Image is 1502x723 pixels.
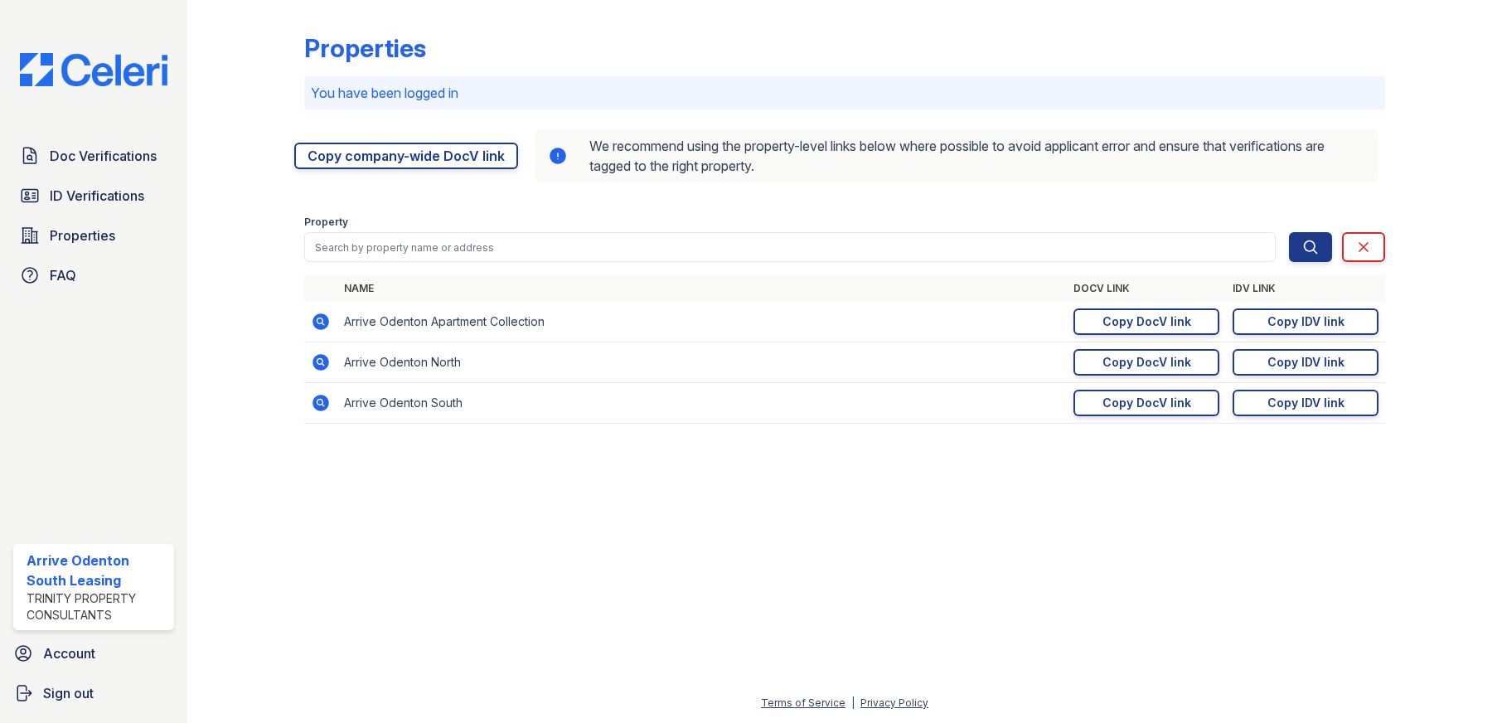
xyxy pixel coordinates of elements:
[1102,395,1191,411] div: Copy DocV link
[7,53,181,86] img: CE_Logo_Blue-a8612792a0a2168367f1c8372b55b34899dd931a85d93a1a3d3e32e68fde9ad4.png
[1067,275,1226,302] th: DocV Link
[43,643,95,663] span: Account
[1267,313,1345,330] div: Copy IDV link
[27,551,167,590] div: Arrive Odenton South Leasing
[27,590,167,624] div: Trinity Property Consultants
[337,383,1068,424] td: Arrive Odenton South
[337,275,1068,302] th: Name
[1073,308,1219,335] a: Copy DocV link
[311,83,1379,103] p: You have been logged in
[1267,354,1345,371] div: Copy IDV link
[304,216,348,229] label: Property
[13,219,174,252] a: Properties
[761,696,845,709] a: Terms of Service
[7,637,181,670] a: Account
[304,232,1277,262] input: Search by property name or address
[337,342,1068,383] td: Arrive Odenton North
[851,696,855,709] div: |
[1432,657,1485,706] iframe: chat widget
[13,179,174,212] a: ID Verifications
[1267,395,1345,411] div: Copy IDV link
[1233,308,1378,335] a: Copy IDV link
[43,683,94,703] span: Sign out
[13,259,174,292] a: FAQ
[50,186,144,206] span: ID Verifications
[1233,390,1378,416] a: Copy IDV link
[1102,313,1191,330] div: Copy DocV link
[1073,390,1219,416] a: Copy DocV link
[1233,349,1378,376] a: Copy IDV link
[860,696,928,709] a: Privacy Policy
[535,129,1379,182] div: We recommend using the property-level links below where possible to avoid applicant error and ens...
[7,677,181,710] a: Sign out
[13,139,174,172] a: Doc Verifications
[294,143,518,169] a: Copy company-wide DocV link
[1073,349,1219,376] a: Copy DocV link
[304,33,426,63] div: Properties
[337,302,1068,342] td: Arrive Odenton Apartment Collection
[50,146,157,166] span: Doc Verifications
[50,265,76,285] span: FAQ
[50,226,115,245] span: Properties
[1226,275,1385,302] th: IDV Link
[1102,354,1191,371] div: Copy DocV link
